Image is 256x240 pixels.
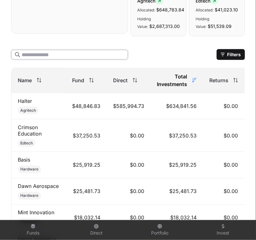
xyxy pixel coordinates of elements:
[4,222,62,239] a: Funds
[66,178,107,205] td: $25,481.73
[151,178,203,205] td: $25,481.73
[18,157,30,163] a: Basis
[131,222,189,239] a: Portfolio
[107,178,151,205] td: $0.00
[156,7,184,12] span: $648,783.84
[194,222,253,239] a: Invest
[107,205,151,231] td: $0.00
[215,7,238,12] span: $41,023.10
[203,119,244,152] td: $0.00
[151,93,203,119] td: $634,841.56
[20,108,36,113] span: Agritech
[208,23,232,29] span: $51,539.09
[209,77,228,84] span: Returns
[196,17,209,29] span: Holding Value:
[20,193,38,198] span: Hardware
[203,205,244,231] td: $0.00
[107,152,151,178] td: $0.00
[20,141,33,146] span: Edtech
[157,73,187,88] span: Total Investments
[224,210,256,240] div: チャットウィジェット
[18,183,59,190] a: Dawn Aerospace
[107,119,151,152] td: $0.00
[217,49,245,60] button: Filters
[113,77,128,84] span: Direct
[137,17,151,29] span: Holding Value:
[151,205,203,231] td: $18,032.14
[137,8,155,12] span: Allocated:
[20,167,38,172] span: Hardware
[66,119,107,152] td: $37,250.53
[203,152,244,178] td: $0.00
[66,93,107,119] td: $48,846.83
[107,93,151,119] td: $585,994.73
[67,222,126,239] a: Direct
[196,8,213,12] span: Allocated:
[18,210,54,216] a: Mint Innovation
[151,119,203,152] td: $37,250.53
[224,210,256,240] iframe: Chat Widget
[149,23,180,29] span: $2,687,313.00
[18,124,42,137] a: Crimson Education
[203,178,244,205] td: $0.00
[203,93,244,119] td: $0.00
[72,77,84,84] span: Fund
[151,152,203,178] td: $25,919.25
[20,220,39,225] span: Cleantech
[66,205,107,231] td: $18,032.14
[18,77,32,84] span: Name
[18,98,32,104] a: Halter
[66,152,107,178] td: $25,919.25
